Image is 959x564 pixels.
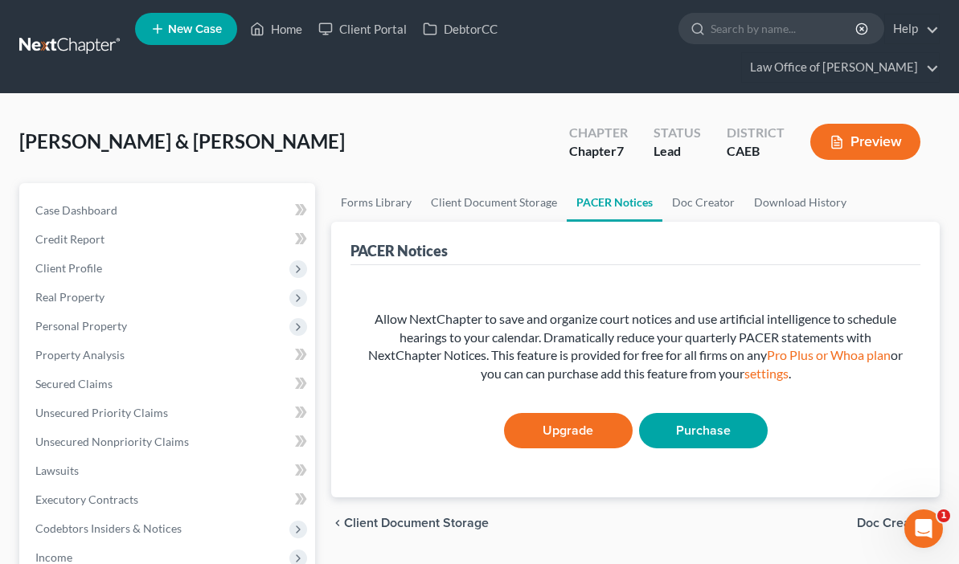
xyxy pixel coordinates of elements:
div: Lead [654,142,701,161]
a: Law Office of [PERSON_NAME] [742,53,939,82]
span: Unsecured Nonpriority Claims [35,435,189,448]
a: Case Dashboard [23,196,315,225]
span: Lawsuits [35,464,79,477]
span: Income [35,550,72,564]
a: Download History [744,183,856,222]
a: Unsecured Nonpriority Claims [23,427,315,456]
div: Chapter [569,142,628,161]
span: Secured Claims [35,377,113,390]
a: Lawsuits [23,456,315,485]
a: Credit Report [23,225,315,254]
span: Client Document Storage [344,517,489,529]
div: Allow NextChapter to save and organize court notices and use artificial intelligence to schedule ... [367,310,904,383]
span: Client Profile [35,261,102,275]
span: New Case [168,23,222,35]
a: Client Portal [310,14,415,43]
span: Property Analysis [35,348,125,362]
button: Doc Creator chevron_right [857,517,940,529]
a: Forms Library [331,183,421,222]
a: settings [744,366,789,381]
i: chevron_left [331,517,344,529]
a: DebtorCC [415,14,506,43]
a: Client Document Storage [421,183,567,222]
div: PACER Notices [350,241,448,260]
button: Preview [810,124,920,160]
iframe: Intercom live chat [904,509,943,548]
div: Status [654,124,701,142]
a: Doc Creator [662,183,744,222]
a: Help [885,14,939,43]
a: Home [242,14,310,43]
a: Secured Claims [23,370,315,398]
span: Codebtors Insiders & Notices [35,521,182,535]
a: Unsecured Priority Claims [23,398,315,427]
span: [PERSON_NAME] & [PERSON_NAME] [19,129,345,153]
span: Case Dashboard [35,203,117,217]
a: Executory Contracts [23,485,315,514]
span: Credit Report [35,232,105,246]
a: Upgrade [504,413,633,448]
a: PACER Notices [567,183,662,222]
a: Pro Plus or Whoa plan [767,347,891,362]
span: Personal Property [35,319,127,333]
a: Property Analysis [23,341,315,370]
button: chevron_left Client Document Storage [331,517,489,529]
div: District [727,124,785,142]
a: Purchase [639,413,768,448]
div: CAEB [727,142,785,161]
div: Chapter [569,124,628,142]
span: 1 [937,509,950,522]
span: Executory Contracts [35,492,138,506]
span: Real Property [35,290,105,304]
span: Unsecured Priority Claims [35,406,168,419]
input: Search by name... [711,14,858,43]
span: Doc Creator [857,517,927,529]
span: 7 [617,143,624,158]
